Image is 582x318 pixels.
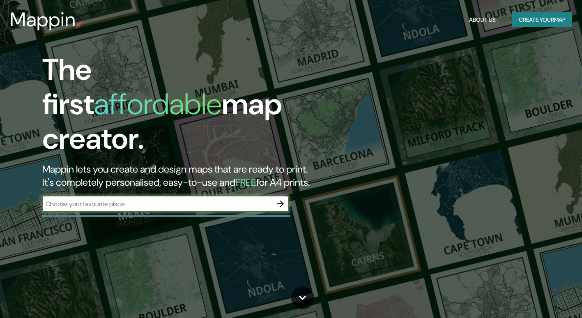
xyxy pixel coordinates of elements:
h2: Mappin lets you create and design maps that are ready to print. It's completely personalised, eas... [42,163,334,189]
input: Choose your favourite place [42,199,272,209]
img: mappin-pin [76,21,83,28]
h1: The first map creator. [42,53,334,163]
button: Create yourmap [512,12,572,28]
h1: affordable [94,85,222,123]
h3: Mappin [10,8,76,31]
button: About Us [466,12,499,28]
h5: FREE [235,176,256,189]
